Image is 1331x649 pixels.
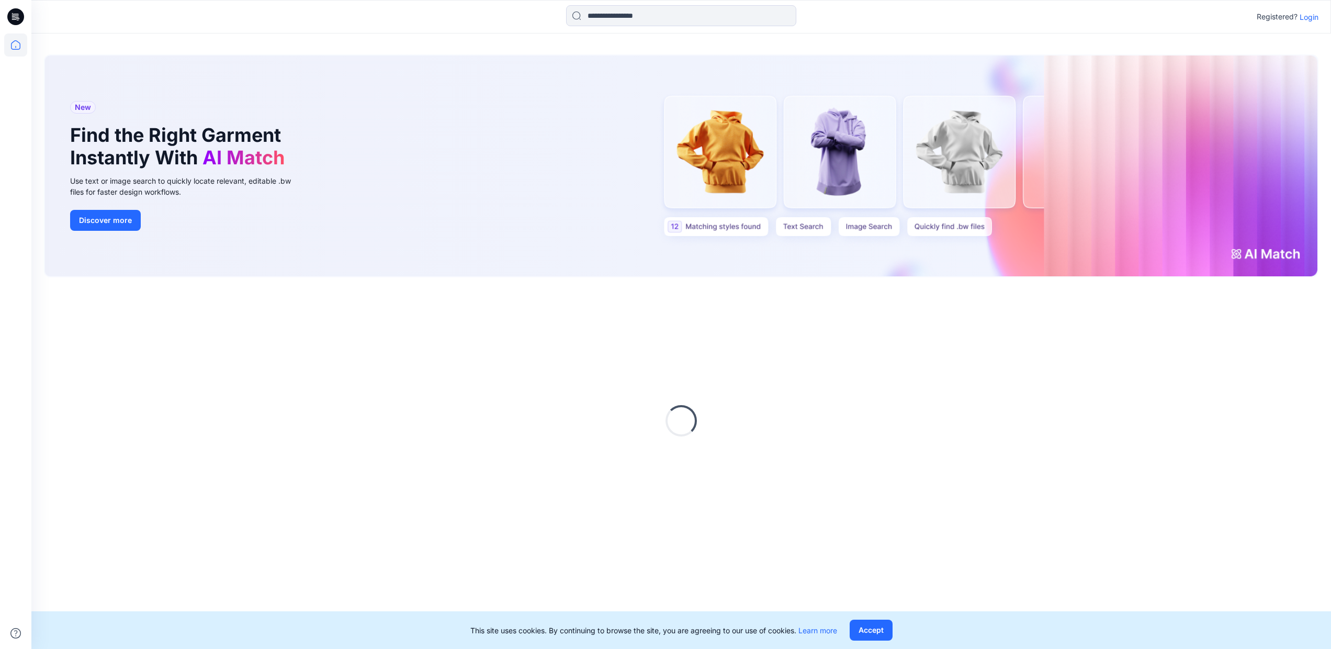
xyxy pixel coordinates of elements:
[70,175,306,197] div: Use text or image search to quickly locate relevant, editable .bw files for faster design workflows.
[1300,12,1318,23] p: Login
[850,620,893,641] button: Accept
[1257,10,1298,23] p: Registered?
[70,124,290,169] h1: Find the Right Garment Instantly With
[75,101,91,114] span: New
[470,625,837,636] p: This site uses cookies. By continuing to browse the site, you are agreeing to our use of cookies.
[798,626,837,635] a: Learn more
[70,210,141,231] button: Discover more
[202,146,285,169] span: AI Match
